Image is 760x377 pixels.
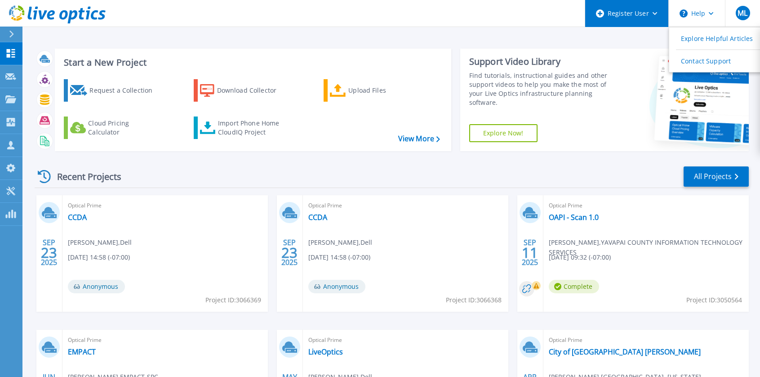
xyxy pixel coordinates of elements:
a: LiveOptics [308,347,343,356]
span: 23 [281,249,298,256]
span: Optical Prime [549,335,743,345]
span: Optical Prime [68,201,262,211]
a: City of [GEOGRAPHIC_DATA] [PERSON_NAME] [549,347,701,356]
a: CCDA [308,213,327,222]
a: Upload Files [324,79,424,102]
span: Optical Prime [308,335,503,345]
span: [PERSON_NAME] , YAVAPAI COUNTY INFORMATION TECHNOLOGY SERVICES [549,238,749,257]
span: 11 [522,249,538,256]
span: Project ID: 3066368 [446,295,502,305]
h3: Start a New Project [64,58,440,67]
span: Project ID: 3066369 [205,295,261,305]
span: Project ID: 3050564 [686,295,742,305]
div: SEP 2025 [40,236,58,269]
div: Upload Files [348,81,420,99]
div: Cloud Pricing Calculator [88,119,160,137]
a: All Projects [684,166,749,187]
span: Anonymous [308,280,365,293]
div: Find tutorials, instructional guides and other support videos to help you make the most of your L... [469,71,615,107]
a: CCDA [68,213,87,222]
a: Cloud Pricing Calculator [64,117,164,139]
div: Import Phone Home CloudIQ Project [218,119,288,137]
span: [DATE] 14:58 (-07:00) [308,252,370,262]
div: SEP 2025 [281,236,298,269]
span: [PERSON_NAME] , Dell [308,238,372,247]
span: Optical Prime [68,335,262,345]
div: SEP 2025 [521,236,538,269]
span: [DATE] 14:58 (-07:00) [68,252,130,262]
div: Request a Collection [89,81,161,99]
span: Complete [549,280,599,293]
a: View More [398,135,440,143]
span: Optical Prime [549,201,743,211]
div: Download Collector [217,81,289,99]
a: Download Collector [194,79,294,102]
span: ML [738,9,747,17]
span: 23 [41,249,57,256]
span: [PERSON_NAME] , Dell [68,238,132,247]
a: Explore Now! [469,124,538,142]
span: Optical Prime [308,201,503,211]
span: [DATE] 09:32 (-07:00) [549,252,611,262]
a: Request a Collection [64,79,164,102]
div: Recent Projects [35,166,133,188]
div: Support Video Library [469,56,615,67]
a: EMPACT [68,347,96,356]
span: Anonymous [68,280,125,293]
a: OAPI - Scan 1.0 [549,213,599,222]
